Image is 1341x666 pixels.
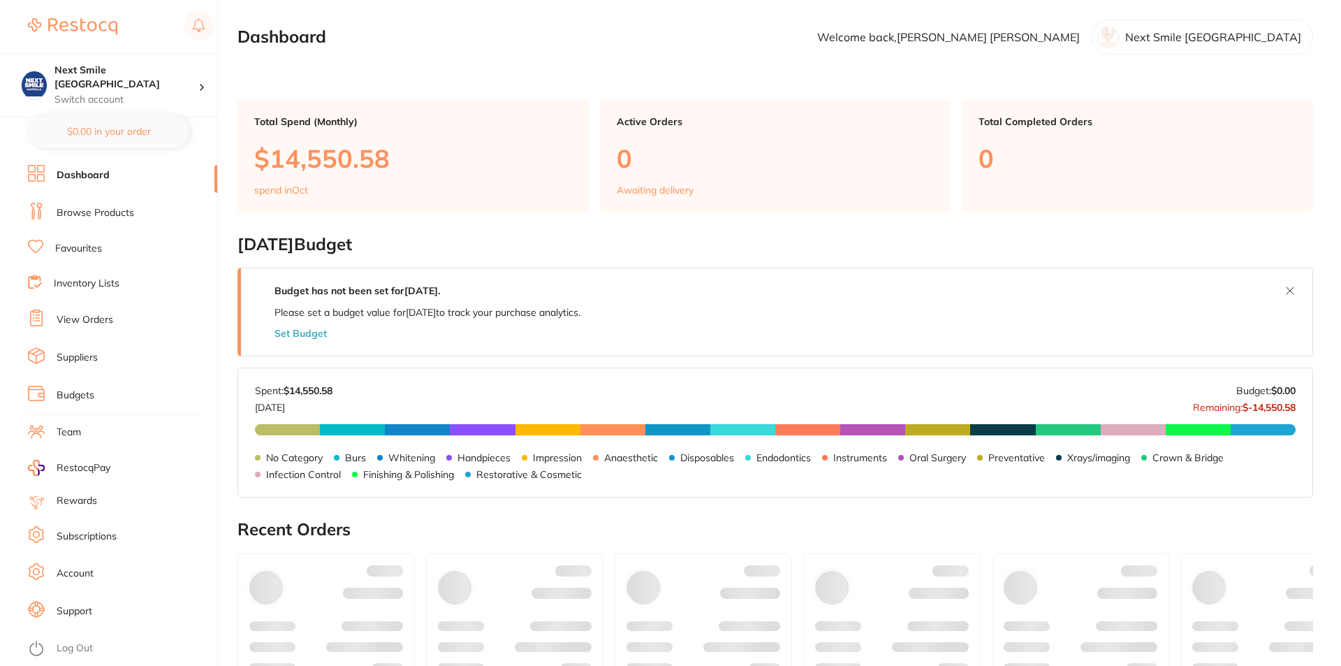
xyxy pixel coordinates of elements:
h2: Dashboard [237,27,326,47]
p: Finishing & Polishing [363,469,454,480]
a: Inventory Lists [54,277,119,291]
a: Total Spend (Monthly)$14,550.58spend inOct [237,99,589,212]
p: Impression [533,452,582,463]
button: Log Out [28,638,213,660]
p: Xrays/imaging [1067,452,1130,463]
a: Active Orders0Awaiting delivery [600,99,951,212]
p: Infection Control [266,469,341,480]
a: Budgets [57,389,94,403]
p: Total Completed Orders [979,116,1296,127]
p: Switch account [54,93,198,107]
a: Restocq Logo [28,10,117,43]
a: Support [57,605,92,618]
h4: Next Smile Melbourne [54,64,198,91]
p: Disposables [680,452,734,463]
img: Restocq Logo [28,18,117,35]
a: Subscriptions [57,530,117,544]
a: Suppliers [57,351,98,365]
p: Spent: [255,385,332,396]
p: Burs [345,452,366,463]
strong: $14,550.58 [284,384,332,397]
p: [DATE] [255,396,332,413]
p: 0 [617,144,935,173]
a: Total Completed Orders0 [962,99,1313,212]
p: No Category [266,452,323,463]
a: Dashboard [57,168,110,182]
p: Welcome back, [PERSON_NAME] [PERSON_NAME] [817,31,1080,43]
p: Oral Surgery [909,452,966,463]
h2: Recent Orders [237,520,1313,540]
p: Please set a budget value for [DATE] to track your purchase analytics. [274,307,580,318]
a: Team [57,426,81,440]
a: RestocqPay [28,460,110,476]
p: spend in Oct [254,184,308,196]
p: $14,550.58 [254,144,572,173]
p: Next Smile [GEOGRAPHIC_DATA] [1125,31,1301,43]
p: Budget: [1236,385,1296,396]
button: $0.00 in your order [28,115,189,148]
p: Anaesthetic [604,452,658,463]
p: Restorative & Cosmetic [476,469,582,480]
p: Total Spend (Monthly) [254,116,572,127]
span: RestocqPay [57,461,110,475]
p: Active Orders [617,116,935,127]
img: Next Smile Melbourne [22,71,47,96]
p: Instruments [833,452,887,463]
strong: Budget has not been set for [DATE] . [274,284,440,297]
a: Rewards [57,494,97,508]
p: 0 [979,144,1296,173]
a: Browse Products [57,206,134,220]
p: Remaining: [1193,396,1296,413]
button: Set Budget [274,328,327,339]
p: Crown & Bridge [1152,452,1224,463]
strong: $0.00 [1271,384,1296,397]
p: Whitening [388,452,435,463]
p: Handpieces [457,452,511,463]
a: View Orders [57,313,113,327]
a: Favourites [55,242,102,256]
a: Log Out [57,642,93,656]
a: Account [57,567,94,581]
strong: $-14,550.58 [1243,401,1296,414]
img: RestocqPay [28,460,45,476]
h2: [DATE] Budget [237,235,1313,254]
p: Endodontics [756,452,811,463]
p: Preventative [988,452,1045,463]
p: Awaiting delivery [617,184,694,196]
